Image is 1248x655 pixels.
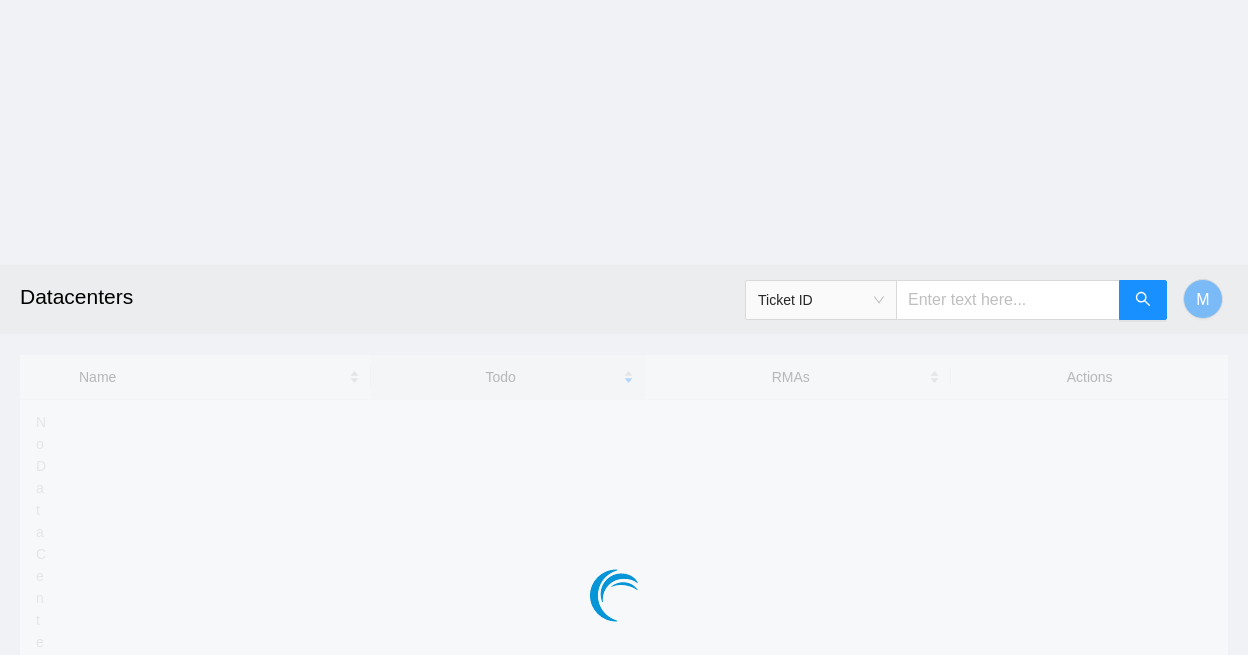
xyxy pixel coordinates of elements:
h2: Datacenters [20,265,866,329]
button: M [1183,279,1223,319]
span: Ticket ID [758,285,884,315]
span: M [1196,287,1209,312]
span: search [1135,291,1151,310]
button: search [1119,280,1167,320]
input: Enter text here... [896,280,1120,320]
